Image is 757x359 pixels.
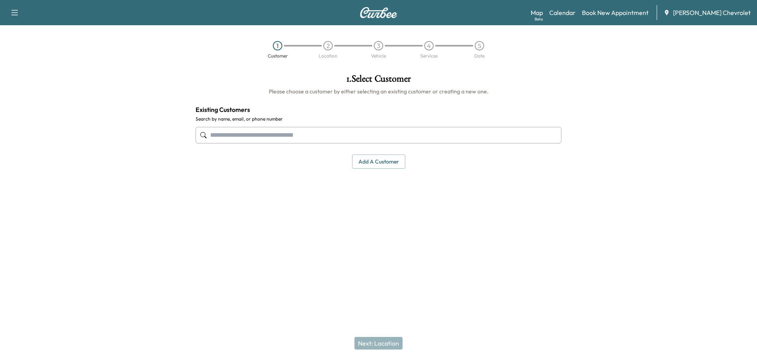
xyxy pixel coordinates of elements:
div: 2 [323,41,333,50]
div: Customer [268,54,288,58]
a: Calendar [549,8,576,17]
div: 1 [273,41,282,50]
div: Location [319,54,337,58]
label: Search by name, email, or phone number [196,116,561,122]
button: Add a customer [352,154,405,169]
div: 4 [424,41,434,50]
a: MapBeta [531,8,543,17]
h1: 1 . Select Customer [196,74,561,87]
div: 5 [475,41,484,50]
div: Date [474,54,485,58]
div: Vehicle [371,54,386,58]
div: Beta [535,16,543,22]
div: 3 [374,41,383,50]
a: Book New Appointment [582,8,649,17]
h4: Existing Customers [196,105,561,114]
h6: Please choose a customer by either selecting an existing customer or creating a new one. [196,87,561,95]
img: Curbee Logo [360,7,397,18]
span: [PERSON_NAME] Chevrolet [673,8,751,17]
div: Services [420,54,438,58]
